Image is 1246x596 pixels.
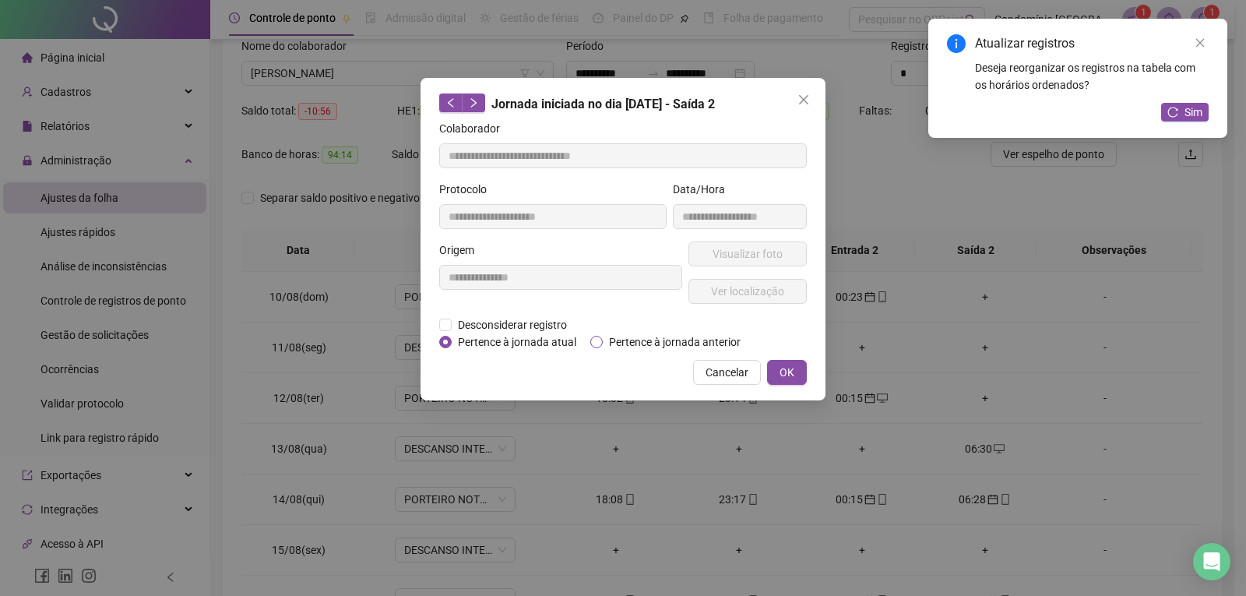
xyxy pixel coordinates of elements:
[1167,107,1178,118] span: reload
[603,333,747,351] span: Pertence à jornada anterior
[439,242,484,259] label: Origem
[975,34,1209,53] div: Atualizar registros
[468,97,479,108] span: right
[1184,104,1202,121] span: Sim
[767,360,807,385] button: OK
[1195,37,1206,48] span: close
[452,316,573,333] span: Desconsiderar registro
[797,93,810,106] span: close
[706,364,748,381] span: Cancelar
[791,87,816,112] button: Close
[439,181,497,198] label: Protocolo
[947,34,966,53] span: info-circle
[1193,543,1230,580] div: Open Intercom Messenger
[1161,103,1209,122] button: Sim
[1191,34,1209,51] a: Close
[462,93,485,112] button: right
[780,364,794,381] span: OK
[688,242,807,266] button: Visualizar foto
[673,181,735,198] label: Data/Hora
[445,97,456,108] span: left
[452,333,583,351] span: Pertence à jornada atual
[688,279,807,304] button: Ver localização
[975,59,1209,93] div: Deseja reorganizar os registros na tabela com os horários ordenados?
[439,120,510,137] label: Colaborador
[439,93,463,112] button: left
[693,360,761,385] button: Cancelar
[439,93,807,114] div: Jornada iniciada no dia [DATE] - Saída 2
